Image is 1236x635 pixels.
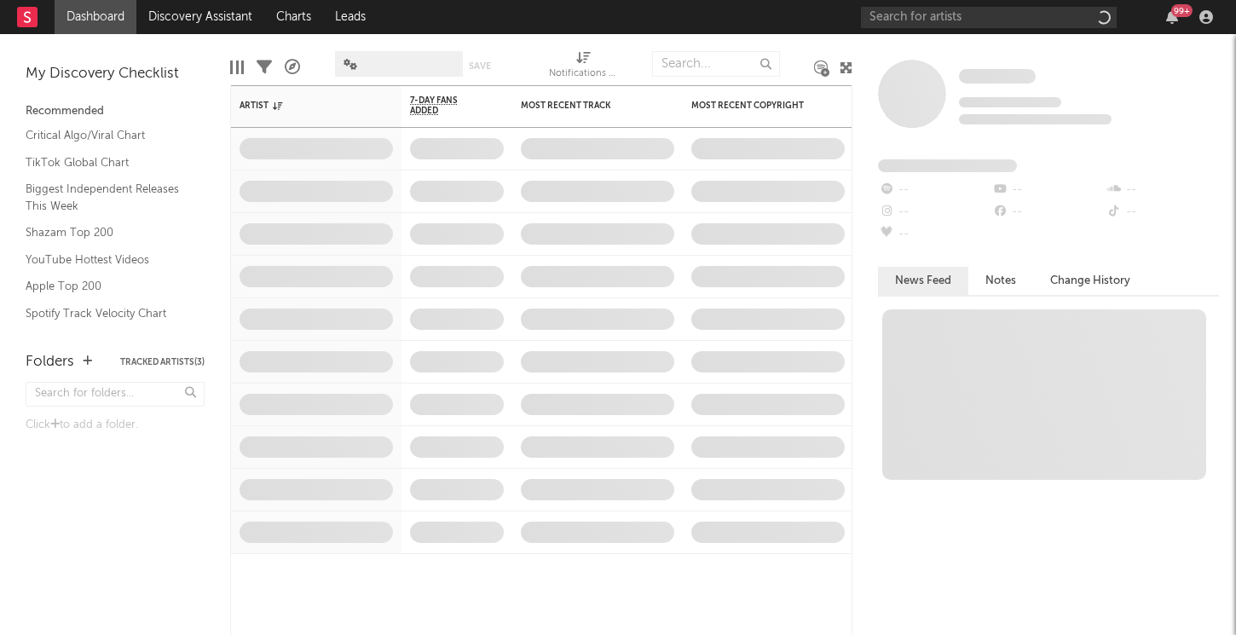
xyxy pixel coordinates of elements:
button: 99+ [1166,10,1178,24]
div: Edit Columns [230,43,244,92]
div: -- [878,179,991,201]
a: YouTube Hottest Videos [26,251,188,269]
div: -- [878,223,991,245]
div: My Discovery Checklist [26,64,205,84]
a: Spotify Track Velocity Chart [26,304,188,323]
button: Filter by 7-Day Fans Added [487,97,504,114]
a: Biggest Independent Releases This Week [26,180,188,215]
button: Save [469,61,491,71]
button: Change History [1033,267,1147,295]
div: Most Recent Track [521,101,649,111]
span: Fans Added by Platform [878,159,1017,172]
span: 7-Day Fans Added [410,95,478,116]
button: Tracked Artists(3) [120,358,205,367]
a: Some Artist [959,68,1036,85]
input: Search for folders... [26,382,205,407]
button: Filter by Most Recent Copyright [828,97,845,114]
div: Folders [26,352,74,372]
div: -- [1106,179,1219,201]
div: Most Recent Copyright [691,101,819,111]
div: Recommended [26,101,205,122]
input: Search for artists [861,7,1117,28]
div: Click to add a folder. [26,415,205,436]
div: Artist [240,101,367,111]
span: Some Artist [959,69,1036,84]
div: -- [878,201,991,223]
span: Tracking Since: [DATE] [959,97,1061,107]
button: Filter by Artist [376,97,393,114]
div: Notifications (Artist) [549,64,617,84]
div: -- [991,179,1105,201]
div: -- [991,201,1105,223]
a: Critical Algo/Viral Chart [26,126,188,145]
div: 99 + [1171,4,1193,17]
div: -- [1106,201,1219,223]
button: News Feed [878,267,968,295]
button: Notes [968,267,1033,295]
button: Filter by Most Recent Track [657,97,674,114]
a: Apple Top 200 [26,277,188,296]
div: Filters [257,43,272,92]
span: 0 fans last week [959,114,1112,124]
div: A&R Pipeline [285,43,300,92]
a: TikTok Global Chart [26,153,188,172]
a: Shazam Top 200 [26,223,188,242]
div: Notifications (Artist) [549,43,617,92]
input: Search... [652,51,780,77]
